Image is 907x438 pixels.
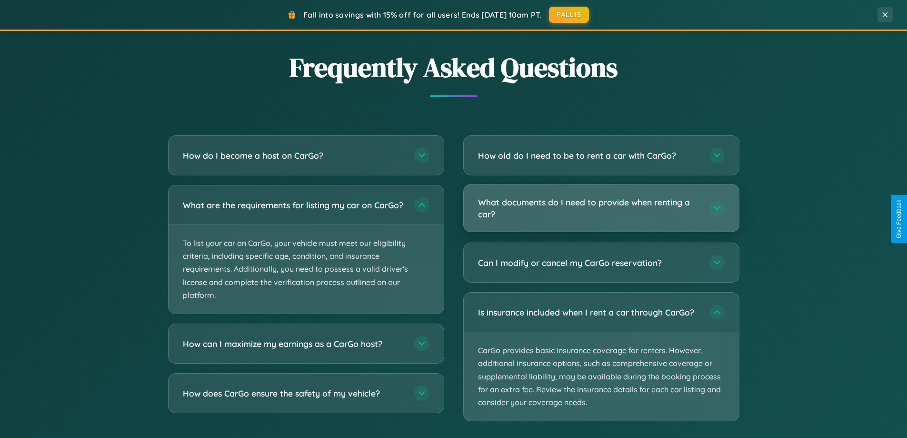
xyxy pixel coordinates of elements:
[183,199,405,211] h3: What are the requirements for listing my car on CarGo?
[303,10,542,20] span: Fall into savings with 15% off for all users! Ends [DATE] 10am PT.
[478,150,700,162] h3: How old do I need to be to rent a car with CarGo?
[896,200,902,238] div: Give Feedback
[478,196,700,220] h3: What documents do I need to provide when renting a car?
[183,338,405,350] h3: How can I maximize my earnings as a CarGo host?
[478,257,700,269] h3: Can I modify or cancel my CarGo reservation?
[478,306,700,318] h3: Is insurance included when I rent a car through CarGo?
[549,7,589,23] button: FALL15
[464,332,739,421] p: CarGo provides basic insurance coverage for renters. However, additional insurance options, such ...
[183,150,405,162] h3: How do I become a host on CarGo?
[183,387,405,399] h3: How does CarGo ensure the safety of my vehicle?
[168,49,739,86] h2: Frequently Asked Questions
[169,225,444,314] p: To list your car on CarGo, your vehicle must meet our eligibility criteria, including specific ag...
